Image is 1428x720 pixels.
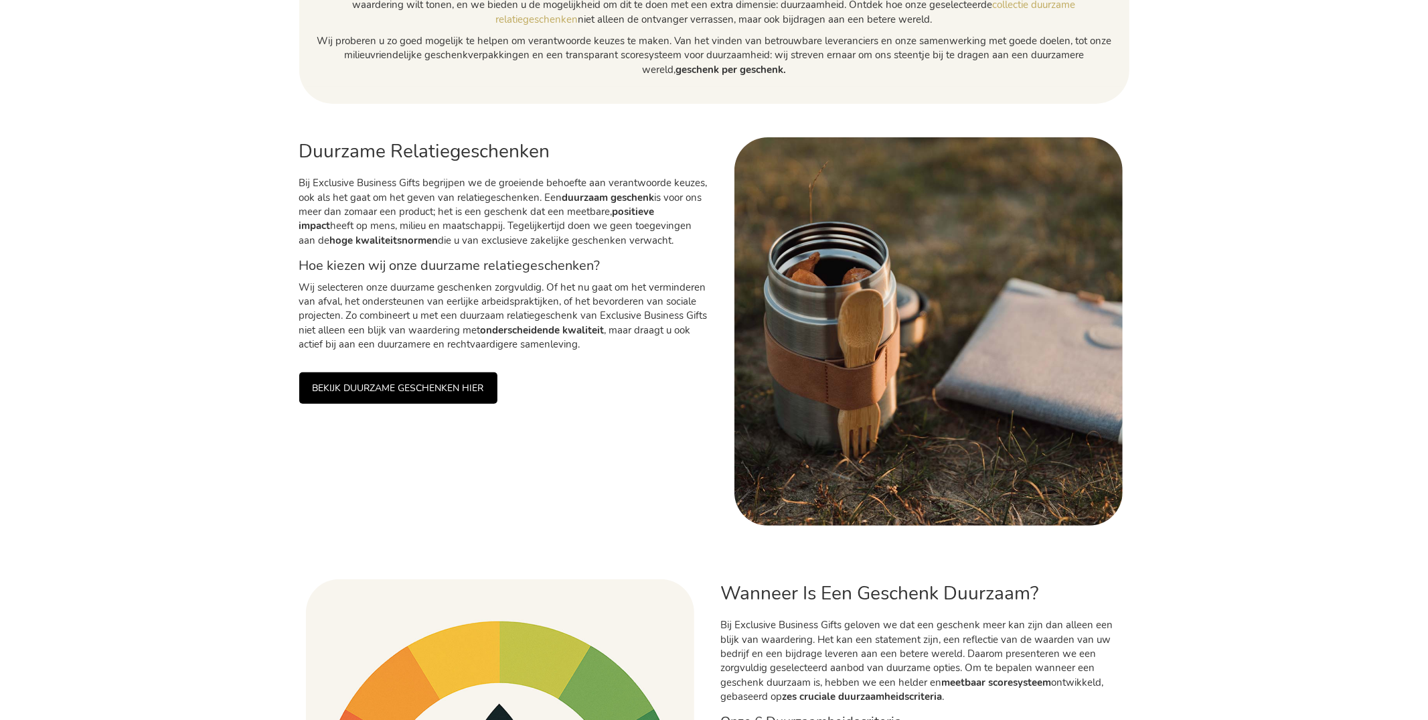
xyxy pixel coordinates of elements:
strong: duurzaam geschenk [562,191,655,204]
h2: Duurzame Relatiegeschenken [299,141,708,162]
p: Wij proberen u zo goed mogelijk te helpen om verantwoorde keuzes te maken. Van het vinden van bet... [306,34,1123,77]
strong: geschenk per geschenk. [676,63,786,76]
h3: Hoe kiezen wij onze duurzame relatiegeschenken? [299,259,708,273]
strong: positieve impact [299,205,655,232]
p: Bij Exclusive Business Gifts begrijpen we de groeiende behoefte aan verantwoorde keuzes, ook als ... [299,176,708,248]
p: Bij Exclusive Business Gifts geloven we dat een geschenk meer kan zijn dan alleen een blijk van w... [721,618,1129,705]
a: BEKIJK DUURZAME GESCHENKEN HIER [299,372,497,404]
h2: Wanneer Is Een Geschenk Duurzaam? [721,583,1129,604]
strong: onderscheidende kwaliteit [481,323,605,337]
strong: meetbaar scoresysteem [942,676,1052,689]
strong: zes cruciale duurzaamheidscriteria [783,690,943,703]
strong: hoge kwaliteitsnormen [330,234,439,247]
img: Bussiness_Gifts_Sustainability_Square [734,137,1123,526]
p: Wij selecteren onze duurzame geschenken zorgvuldig. Of het nu gaat om het verminderen van afval, ... [299,281,708,352]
